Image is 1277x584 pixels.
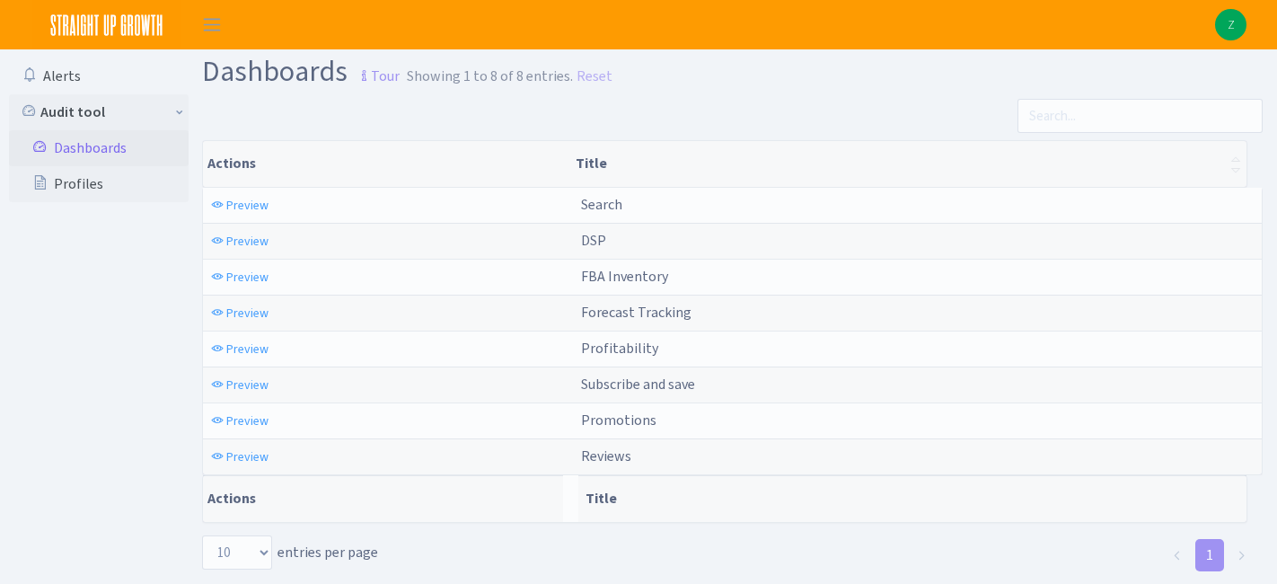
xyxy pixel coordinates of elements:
[207,407,273,435] a: Preview
[568,141,1246,187] th: Title : activate to sort column ascending
[226,233,269,250] span: Preview
[1017,99,1263,133] input: Search...
[9,166,189,202] a: Profiles
[581,375,695,394] span: Subscribe and save
[202,535,378,570] label: entries per page
[226,197,269,214] span: Preview
[353,61,400,92] small: Tour
[226,412,269,429] span: Preview
[581,339,658,358] span: Profitability
[202,535,272,570] select: entries per page
[1215,9,1246,40] img: Zach Belous
[207,299,273,327] a: Preview
[1195,539,1224,571] a: 1
[1215,9,1246,40] a: Z
[207,191,273,219] a: Preview
[226,305,269,322] span: Preview
[581,447,631,465] span: Reviews
[581,303,691,322] span: Forecast Tracking
[207,227,273,255] a: Preview
[189,10,234,40] button: Toggle navigation
[581,195,622,214] span: Search
[207,263,273,291] a: Preview
[9,130,189,166] a: Dashboards
[581,411,656,429] span: Promotions
[226,376,269,394] span: Preview
[581,231,606,250] span: DSP
[203,475,563,522] th: Actions
[581,267,668,286] span: FBA Inventory
[577,66,612,87] a: Reset
[407,66,573,87] div: Showing 1 to 8 of 8 entries.
[207,371,273,399] a: Preview
[226,269,269,286] span: Preview
[207,443,273,471] a: Preview
[9,94,189,130] a: Audit tool
[9,58,189,94] a: Alerts
[203,141,568,187] th: Actions
[226,341,269,358] span: Preview
[226,448,269,465] span: Preview
[348,52,400,90] a: Tour
[578,475,1247,522] th: Title
[207,335,273,363] a: Preview
[202,57,400,92] h1: Dashboards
